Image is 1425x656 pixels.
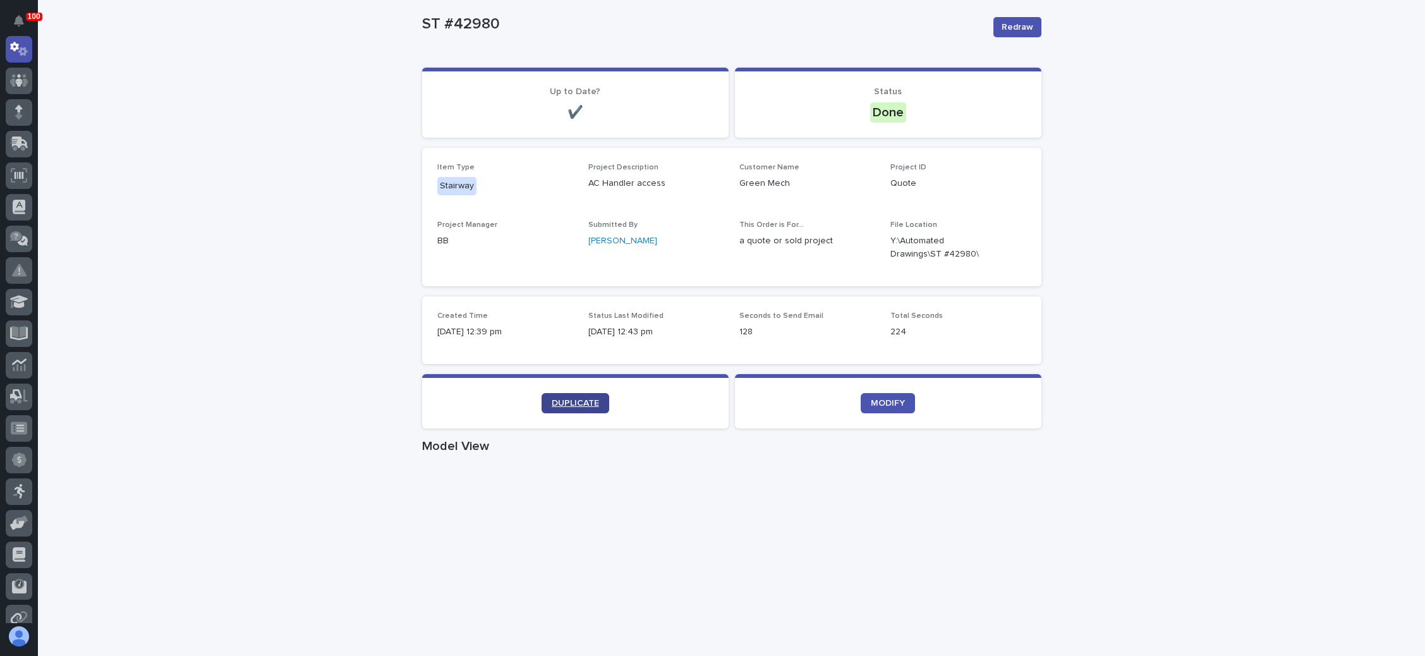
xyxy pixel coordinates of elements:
[422,439,1041,454] h1: Model View
[550,87,600,96] span: Up to Date?
[739,164,799,171] span: Customer Name
[861,393,915,413] a: MODIFY
[588,234,657,248] a: [PERSON_NAME]
[1002,21,1033,33] span: Redraw
[437,221,497,229] span: Project Manager
[28,12,40,21] p: 100
[552,399,599,408] span: DUPLICATE
[437,234,573,248] p: BB
[890,221,937,229] span: File Location
[6,8,32,34] button: Notifications
[739,312,823,320] span: Seconds to Send Email
[890,164,926,171] span: Project ID
[871,399,905,408] span: MODIFY
[437,105,713,120] p: ✔️
[739,221,804,229] span: This Order is For...
[6,623,32,650] button: users-avatar
[890,325,1026,339] p: 224
[437,164,475,171] span: Item Type
[890,234,996,261] : Y:\Automated Drawings\ST #42980\
[870,102,906,123] div: Done
[437,325,573,339] p: [DATE] 12:39 pm
[542,393,609,413] a: DUPLICATE
[588,177,724,190] p: AC Handler access
[16,15,32,35] div: Notifications100
[588,325,724,339] p: [DATE] 12:43 pm
[993,17,1041,37] button: Redraw
[422,15,983,33] p: ST #42980
[739,325,875,339] p: 128
[739,177,875,190] p: Green Mech
[437,177,476,195] div: Stairway
[739,234,875,248] p: a quote or sold project
[588,221,638,229] span: Submitted By
[874,87,902,96] span: Status
[437,312,488,320] span: Created Time
[588,312,664,320] span: Status Last Modified
[890,177,1026,190] p: Quote
[890,312,943,320] span: Total Seconds
[588,164,658,171] span: Project Description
